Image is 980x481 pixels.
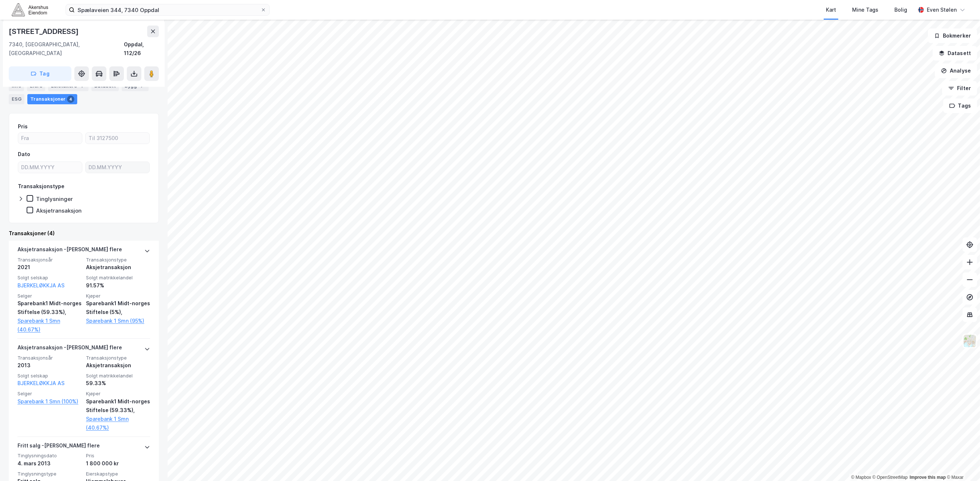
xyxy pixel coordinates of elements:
[910,475,946,480] a: Improve this map
[17,282,64,288] a: BJERKELØKKJA AS
[17,293,82,299] span: Selger
[17,397,82,406] a: Sparebank 1 Smn (100%)
[17,275,82,281] span: Solgt selskap
[826,5,836,14] div: Kart
[17,459,82,468] div: 4. mars 2013
[86,459,150,468] div: 1 800 000 kr
[86,355,150,361] span: Transaksjonstype
[86,415,150,432] a: Sparebank 1 Smn (40.67%)
[17,263,82,272] div: 2021
[86,453,150,459] span: Pris
[86,275,150,281] span: Solgt matrikkelandel
[935,63,977,78] button: Analyse
[124,40,159,58] div: Oppdal, 112/26
[86,471,150,477] span: Eierskapstype
[928,28,977,43] button: Bokmerker
[86,162,149,173] input: DD.MM.YYYY
[17,299,82,317] div: Sparebank1 Midt-norges Stiftelse (59.33%),
[86,317,150,325] a: Sparebank 1 Smn (95%)
[9,40,124,58] div: 7340, [GEOGRAPHIC_DATA], [GEOGRAPHIC_DATA]
[894,5,907,14] div: Bolig
[86,397,150,415] div: Sparebank1 Midt-norges Stiftelse (59.33%),
[27,94,77,104] div: Transaksjoner
[86,391,150,397] span: Kjøper
[18,133,82,144] input: Fra
[75,4,260,15] input: Søk på adresse, matrikkel, gårdeiere, leietakere eller personer
[36,195,73,202] div: Tinglysninger
[17,471,82,477] span: Tinglysningstype
[927,5,957,14] div: Even Stølen
[963,334,977,348] img: Z
[12,3,48,16] img: akershus-eiendom-logo.9091f326c980b4bce74ccdd9f866810c.svg
[86,293,150,299] span: Kjøper
[17,391,82,397] span: Selger
[18,162,82,173] input: DD.MM.YYYY
[86,133,149,144] input: Til 3127500
[86,373,150,379] span: Solgt matrikkelandel
[17,380,64,386] a: BJERKELØKKJA AS
[17,317,82,334] a: Sparebank 1 Smn (40.67%)
[36,207,82,214] div: Aksjetransaksjon
[9,66,71,81] button: Tag
[67,96,74,103] div: 4
[86,257,150,263] span: Transaksjonstype
[17,343,122,355] div: Aksjetransaksjon - [PERSON_NAME] flere
[86,263,150,272] div: Aksjetransaksjon
[933,46,977,61] button: Datasett
[942,81,977,96] button: Filter
[9,229,159,238] div: Transaksjoner (4)
[17,245,122,257] div: Aksjetransaksjon - [PERSON_NAME] flere
[86,379,150,388] div: 59.33%
[17,453,82,459] span: Tinglysningsdato
[17,257,82,263] span: Transaksjonsår
[852,5,878,14] div: Mine Tags
[943,98,977,113] button: Tags
[86,281,150,290] div: 91.57%
[873,475,908,480] a: OpenStreetMap
[18,182,64,191] div: Transaksjonstype
[944,446,980,481] iframe: Chat Widget
[18,150,30,159] div: Dato
[86,299,150,317] div: Sparebank1 Midt-norges Stiftelse (5%),
[17,355,82,361] span: Transaksjonsår
[944,446,980,481] div: Kontrollprogram for chat
[17,441,100,453] div: Fritt salg - [PERSON_NAME] flere
[9,26,80,37] div: [STREET_ADDRESS]
[9,94,24,104] div: ESG
[18,122,28,131] div: Pris
[17,373,82,379] span: Solgt selskap
[17,361,82,370] div: 2013
[851,475,871,480] a: Mapbox
[86,361,150,370] div: Aksjetransaksjon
